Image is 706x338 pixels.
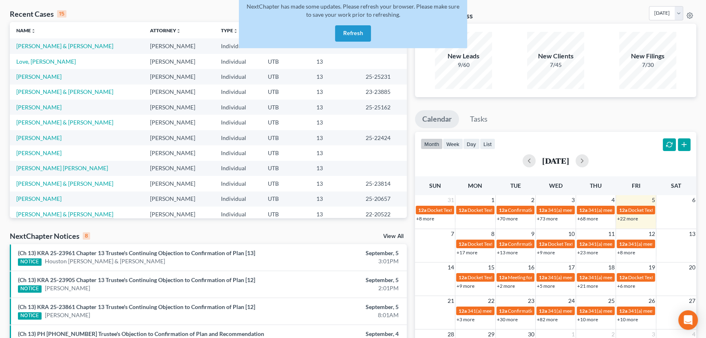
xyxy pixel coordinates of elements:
span: 12a [579,308,587,314]
a: (Ch 13) KRA 25-23961 Chapter 13 Trustee's Continuing Objection to Confirmation of Plan [13] [18,249,255,256]
td: UTB [261,69,309,84]
a: +9 more [537,249,555,256]
td: Individual [214,54,261,69]
div: September, 5 [277,303,399,311]
span: Fri [632,182,640,189]
span: 12a [579,274,587,280]
span: 3 [571,195,576,205]
td: Individual [214,84,261,100]
td: Individual [214,69,261,84]
i: unfold_more [176,29,181,33]
td: UTB [261,130,309,145]
span: 16 [527,262,535,272]
div: 8 [83,232,90,240]
a: Typeunfold_more [221,27,238,33]
td: [PERSON_NAME] [143,54,214,69]
span: Thu [590,182,602,189]
a: Calendar [415,110,459,128]
span: 341(a) meeting for [PERSON_NAME] [548,207,627,213]
a: +8 more [416,216,434,222]
a: [PERSON_NAME] & [PERSON_NAME] [16,211,113,218]
span: 31 [447,195,455,205]
span: 5 [651,195,656,205]
span: Mon [468,182,482,189]
button: list [480,138,495,149]
button: month [421,138,443,149]
span: 20 [688,262,696,272]
td: [PERSON_NAME] [143,130,214,145]
span: 341(a) meeting for [PERSON_NAME] [588,274,667,280]
td: Individual [214,207,261,222]
div: NextChapter Notices [10,231,90,241]
td: UTB [261,161,309,176]
a: +30 more [497,316,518,322]
span: Confirmation hearing for [PERSON_NAME] [508,308,600,314]
td: [PERSON_NAME] [143,207,214,222]
a: +23 more [577,249,598,256]
span: Docket Text: for [PERSON_NAME] & [PERSON_NAME] [468,207,584,213]
span: 341(a) meeting for [PERSON_NAME] [468,308,546,314]
span: 12a [619,241,627,247]
td: UTB [261,145,309,160]
td: Individual [214,161,261,176]
span: 12a [459,274,467,280]
span: 12a [499,274,507,280]
td: UTB [261,176,309,191]
div: 2:01PM [277,284,399,292]
a: Attorneyunfold_more [150,27,181,33]
a: +5 more [537,283,555,289]
td: UTB [261,207,309,222]
span: 12a [579,241,587,247]
span: Meeting for [PERSON_NAME] [508,274,572,280]
a: [PERSON_NAME] [45,284,90,292]
span: 12a [459,207,467,213]
span: Docket Text: for [PERSON_NAME] [468,274,541,280]
td: Individual [214,38,261,53]
div: September, 5 [277,249,399,257]
a: +17 more [457,249,477,256]
td: 13 [310,115,360,130]
span: 13 [688,229,696,239]
td: Individual [214,176,261,191]
div: NOTICE [18,285,42,293]
span: 12a [539,241,547,247]
td: Individual [214,145,261,160]
a: +21 more [577,283,598,289]
td: [PERSON_NAME] [143,84,214,100]
td: 25-25162 [359,100,407,115]
td: UTB [261,100,309,115]
td: 13 [310,130,360,145]
span: 27 [688,296,696,306]
td: [PERSON_NAME] [143,191,214,207]
a: (Ch 13) KRA 25-23861 Chapter 13 Trustee's Continuing Objection to Confirmation of Plan [12] [18,303,255,310]
a: +22 more [617,216,638,222]
div: September, 5 [277,276,399,284]
td: [PERSON_NAME] [143,161,214,176]
span: 12a [619,207,627,213]
a: +9 more [457,283,474,289]
span: 9 [530,229,535,239]
td: 13 [310,100,360,115]
td: 22-20522 [359,207,407,222]
span: 7 [450,229,455,239]
td: 13 [310,84,360,100]
span: 1 [490,195,495,205]
span: 26 [648,296,656,306]
button: day [463,138,480,149]
h2: [DATE] [542,156,569,165]
td: [PERSON_NAME] [143,69,214,84]
span: 10 [567,229,576,239]
span: Confirmation hearing for [PERSON_NAME] [508,207,600,213]
span: 341(a) meeting for [PERSON_NAME] [548,274,627,280]
a: Nameunfold_more [16,27,36,33]
a: +2 more [497,283,515,289]
a: +10 more [577,316,598,322]
div: September, 4 [277,330,399,338]
div: New Filings [619,51,676,61]
td: UTB [261,54,309,69]
i: unfold_more [233,29,238,33]
a: [PERSON_NAME] [16,134,62,141]
span: 12a [539,274,547,280]
div: 7/45 [527,61,584,69]
span: NextChapter has made some updates. Please refresh your browser. Please make sure to save your wor... [247,3,459,18]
